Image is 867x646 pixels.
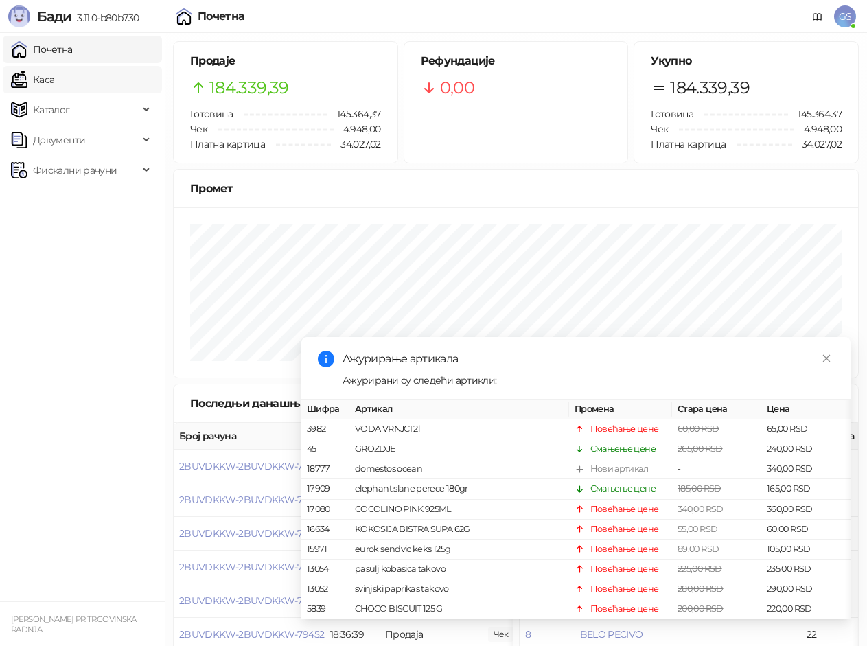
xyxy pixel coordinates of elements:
button: 2BUVDKKW-2BUVDKKW-79455 [179,527,324,540]
span: 340,00 RSD [678,503,724,514]
span: 4.948,00 [488,627,513,642]
div: Повећање цене [590,522,659,535]
th: Артикал [349,400,569,419]
div: Промет [190,180,842,197]
span: 60,00 RSD [678,424,719,434]
span: 4.948,00 [794,122,842,137]
div: Последњи данашњи рачуни [190,395,372,412]
span: 184.339,39 [209,75,289,101]
span: Чек [651,123,668,135]
span: 4.948,00 [334,122,381,137]
td: 165,00 RSD [761,479,851,499]
td: 360,00 RSD [761,499,851,519]
td: 5839 [301,599,349,619]
td: elephant slane perece 180gr [349,479,569,499]
div: Ажурирани су следећи артикли: [343,373,834,388]
td: 60,00 RSD [761,519,851,539]
td: 17909 [301,479,349,499]
span: Платна картица [190,138,265,150]
span: Чек [190,123,207,135]
span: 3.11.0-b80b730 [71,12,139,24]
h5: Рефундације [421,53,612,69]
button: 2BUVDKKW-2BUVDKKW-79452 [179,628,324,641]
div: Повећање цене [590,562,659,576]
span: Каталог [33,96,70,124]
span: 89,00 RSD [678,544,719,554]
div: Повећање цене [590,502,659,516]
button: 2BUVDKKW-2BUVDKKW-79454 [179,561,325,573]
img: Logo [8,5,30,27]
h5: Продаје [190,53,381,69]
td: CHOCO BISCUIT 125 G [349,599,569,619]
td: 13052 [301,579,349,599]
th: Стара цена [672,400,761,419]
span: 225,00 RSD [678,564,722,574]
button: 2BUVDKKW-2BUVDKKW-79453 [179,595,324,607]
td: eurok sendvic keks 125g [349,540,569,560]
td: VODA VRNJCI 2l [349,419,569,439]
td: KOKOSIJA BISTRA SUPA 62G [349,519,569,539]
td: 3982 [301,419,349,439]
span: 200,00 RSD [678,603,724,614]
div: Почетна [198,11,245,22]
td: 18777 [301,459,349,479]
td: 65,00 RSD [761,419,851,439]
button: 8 [525,628,531,641]
span: info-circle [318,351,334,367]
span: 0,00 [440,75,474,101]
button: 2BUVDKKW-2BUVDKKW-79457 [179,460,324,472]
span: Документи [33,126,85,154]
span: Фискални рачуни [33,157,117,184]
div: Ажурирање артикала [343,351,834,367]
th: Промена [569,400,672,419]
span: 34.027,02 [792,137,842,152]
div: Повећање цене [590,422,659,436]
span: Готовина [651,108,693,120]
button: BELO PECIVO [580,628,643,641]
span: 55,00 RSD [678,523,717,533]
div: Повећање цене [590,602,659,616]
span: 184.339,39 [670,75,750,101]
th: Цена [761,400,851,419]
div: Повећање цене [590,582,659,596]
span: Бади [37,8,71,25]
div: Смањење цене [590,442,656,456]
td: 105,00 RSD [761,540,851,560]
td: 340,00 RSD [761,459,851,479]
td: 235,00 RSD [761,560,851,579]
div: Повећање цене [590,542,659,556]
th: Шифра [301,400,349,419]
a: Почетна [11,36,73,63]
td: 17080 [301,499,349,519]
span: 34.027,02 [331,137,380,152]
span: 280,00 RSD [678,584,724,594]
th: Број рачуна [174,423,325,450]
td: 13054 [301,560,349,579]
td: - [672,459,761,479]
td: COCOLINO PINK 925ML [349,499,569,519]
span: Платна картица [651,138,726,150]
a: Close [819,351,834,366]
div: Смањење цене [590,482,656,496]
td: domestos ocean [349,459,569,479]
button: 2BUVDKKW-2BUVDKKW-79456 [179,494,325,506]
span: Готовина [190,108,233,120]
span: 185,00 RSD [678,483,721,494]
td: 15971 [301,540,349,560]
td: 240,00 RSD [761,439,851,459]
small: [PERSON_NAME] PR TRGOVINSKA RADNJA [11,614,137,634]
h5: Укупно [651,53,842,69]
span: 145.364,37 [327,106,381,122]
span: 265,00 RSD [678,443,723,454]
td: 45 [301,439,349,459]
div: Нови артикал [590,462,648,476]
a: Каса [11,66,54,93]
td: 290,00 RSD [761,579,851,599]
td: 220,00 RSD [761,599,851,619]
